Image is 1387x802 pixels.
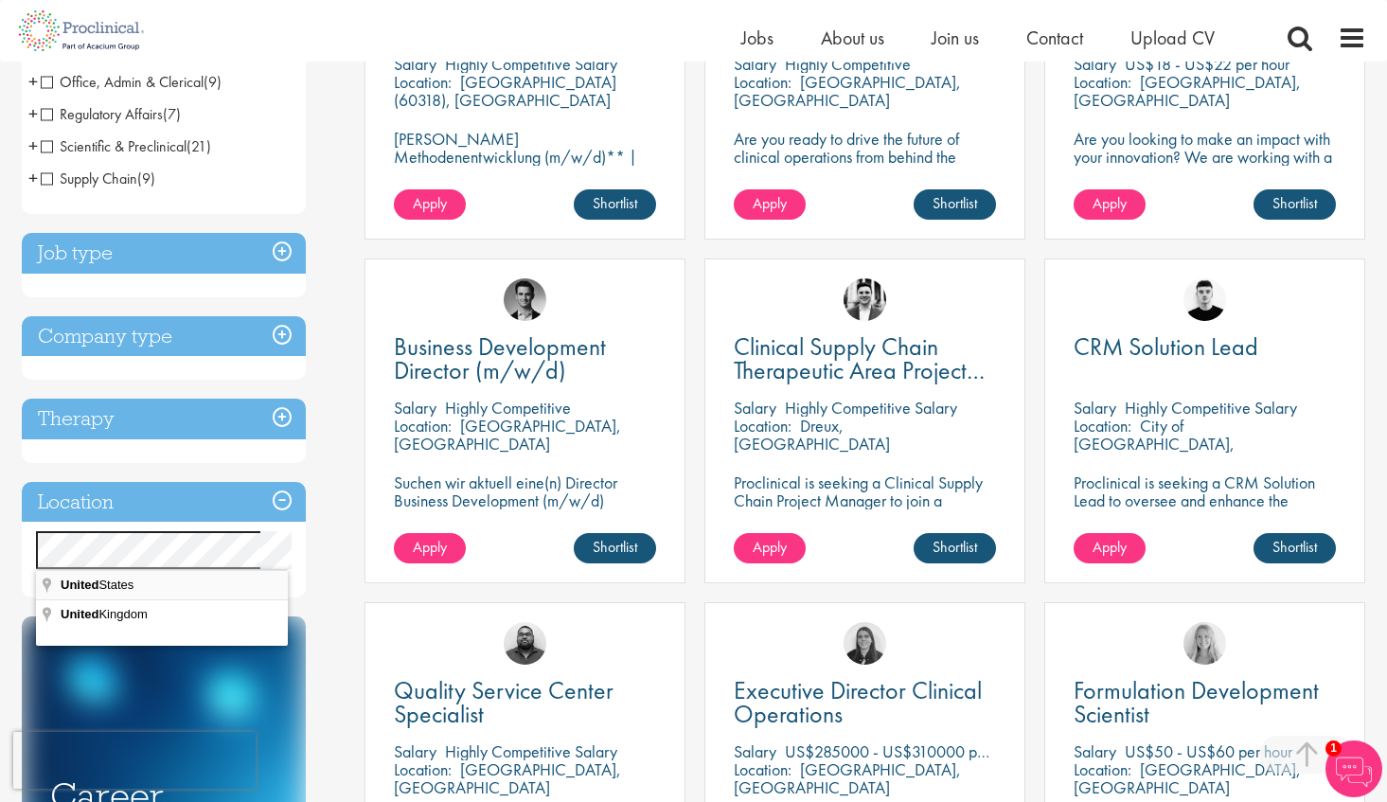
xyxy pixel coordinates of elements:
[394,335,656,383] a: Business Development Director (m/w/d)
[22,399,306,439] h3: Therapy
[394,189,466,220] a: Apply
[1125,53,1289,75] p: US$18 - US$22 per hour
[1325,740,1342,757] span: 1
[734,679,996,726] a: Executive Director Clinical Operations
[1130,26,1215,50] span: Upload CV
[785,53,911,75] p: Highly Competitive
[1093,537,1127,557] span: Apply
[28,164,38,192] span: +
[1093,193,1127,213] span: Apply
[394,740,436,762] span: Salary
[394,130,656,220] p: [PERSON_NAME] Methodenentwicklung (m/w/d)** | Dauerhaft | Biowissenschaften | [GEOGRAPHIC_DATA] (...
[1026,26,1083,50] span: Contact
[914,533,996,563] a: Shortlist
[28,99,38,128] span: +
[394,53,436,75] span: Salary
[445,397,571,419] p: Highly Competitive
[394,758,452,780] span: Location:
[61,607,98,621] span: United
[734,533,806,563] a: Apply
[1074,674,1319,730] span: Formulation Development Scientist
[1074,758,1131,780] span: Location:
[1074,330,1258,363] span: CRM Solution Lead
[1183,622,1226,665] img: Shannon Briggs
[844,622,886,665] img: Ciara Noble
[504,622,546,665] img: Ashley Bennett
[734,415,890,454] p: Dreux, [GEOGRAPHIC_DATA]
[1074,335,1336,359] a: CRM Solution Lead
[734,397,776,419] span: Salary
[61,607,151,621] span: Kingdom
[41,136,187,156] span: Scientific & Preclinical
[1074,758,1301,798] p: [GEOGRAPHIC_DATA], [GEOGRAPHIC_DATA]
[22,233,306,274] div: Job type
[1074,740,1116,762] span: Salary
[28,132,38,160] span: +
[844,278,886,321] img: Edward Little
[394,674,613,730] span: Quality Service Center Specialist
[1074,415,1131,437] span: Location:
[1254,189,1336,220] a: Shortlist
[163,104,181,124] span: (7)
[1074,189,1146,220] a: Apply
[394,330,606,386] span: Business Development Director (m/w/d)
[394,71,452,93] span: Location:
[1125,397,1297,419] p: Highly Competitive Salary
[753,537,787,557] span: Apply
[204,72,222,92] span: (9)
[734,53,776,75] span: Salary
[734,758,791,780] span: Location:
[734,473,996,563] p: Proclinical is seeking a Clinical Supply Chain Project Manager to join a dynamic team dedicated t...
[1074,533,1146,563] a: Apply
[445,53,617,75] p: Highly Competitive Salary
[22,482,306,523] h3: Location
[914,189,996,220] a: Shortlist
[734,415,791,437] span: Location:
[61,578,136,592] span: States
[734,130,996,220] p: Are you ready to drive the future of clinical operations from behind the scenes? Looking to be in...
[932,26,979,50] a: Join us
[1325,740,1382,797] img: Chatbot
[741,26,774,50] a: Jobs
[41,136,211,156] span: Scientific & Preclinical
[394,397,436,419] span: Salary
[1074,71,1301,111] p: [GEOGRAPHIC_DATA], [GEOGRAPHIC_DATA]
[734,330,985,410] span: Clinical Supply Chain Therapeutic Area Project Manager
[1074,71,1131,93] span: Location:
[1074,679,1336,726] a: Formulation Development Scientist
[821,26,884,50] span: About us
[445,740,617,762] p: Highly Competitive Salary
[41,169,137,188] span: Supply Chain
[1183,278,1226,321] img: Patrick Melody
[1074,130,1336,220] p: Are you looking to make an impact with your innovation? We are working with a well-established ph...
[734,71,961,111] p: [GEOGRAPHIC_DATA], [GEOGRAPHIC_DATA]
[41,104,181,124] span: Regulatory Affairs
[394,533,466,563] a: Apply
[504,278,546,321] img: Max Slevogt
[1074,397,1116,419] span: Salary
[394,473,656,545] p: Suchen wir aktuell eine(n) Director Business Development (m/w/d) Standort: [GEOGRAPHIC_DATA] | Mo...
[574,189,656,220] a: Shortlist
[394,415,452,437] span: Location:
[394,71,616,111] p: [GEOGRAPHIC_DATA] (60318), [GEOGRAPHIC_DATA]
[28,67,38,96] span: +
[734,758,961,798] p: [GEOGRAPHIC_DATA], [GEOGRAPHIC_DATA]
[41,104,163,124] span: Regulatory Affairs
[1074,53,1116,75] span: Salary
[785,740,1037,762] p: US$285000 - US$310000 per annum
[1074,415,1235,472] p: City of [GEOGRAPHIC_DATA], [GEOGRAPHIC_DATA]
[22,316,306,357] h3: Company type
[1074,473,1336,545] p: Proclinical is seeking a CRM Solution Lead to oversee and enhance the Salesforce platform for EME...
[61,578,98,592] span: United
[734,71,791,93] span: Location:
[394,758,621,798] p: [GEOGRAPHIC_DATA], [GEOGRAPHIC_DATA]
[1254,533,1336,563] a: Shortlist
